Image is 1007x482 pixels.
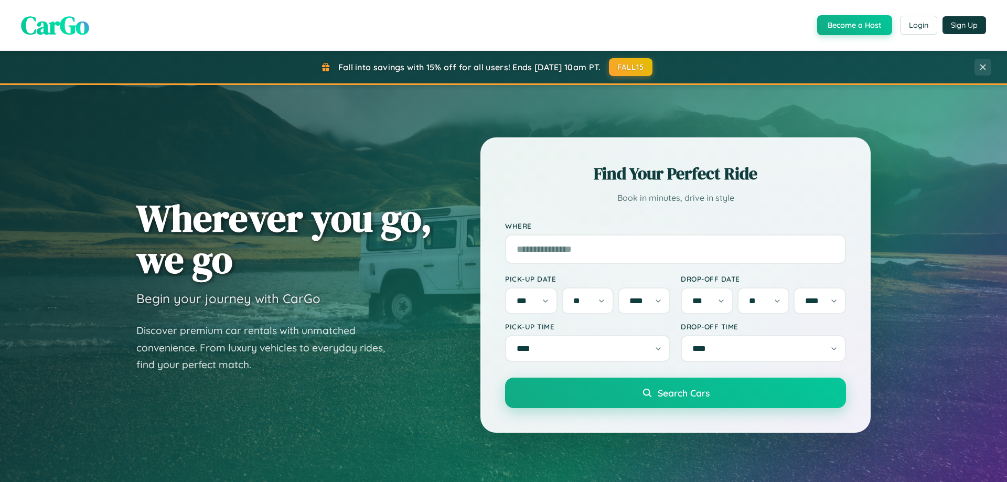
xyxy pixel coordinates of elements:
span: Fall into savings with 15% off for all users! Ends [DATE] 10am PT. [338,62,601,72]
label: Where [505,221,846,230]
button: Search Cars [505,378,846,408]
button: Login [900,16,937,35]
label: Drop-off Date [681,274,846,283]
button: Become a Host [817,15,892,35]
label: Pick-up Time [505,322,670,331]
span: Search Cars [658,387,710,399]
button: Sign Up [942,16,986,34]
label: Pick-up Date [505,274,670,283]
span: CarGo [21,8,89,42]
label: Drop-off Time [681,322,846,331]
h3: Begin your journey with CarGo [136,291,320,306]
p: Discover premium car rentals with unmatched convenience. From luxury vehicles to everyday rides, ... [136,322,399,373]
button: FALL15 [609,58,653,76]
p: Book in minutes, drive in style [505,190,846,206]
h2: Find Your Perfect Ride [505,162,846,185]
h1: Wherever you go, we go [136,197,432,280]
